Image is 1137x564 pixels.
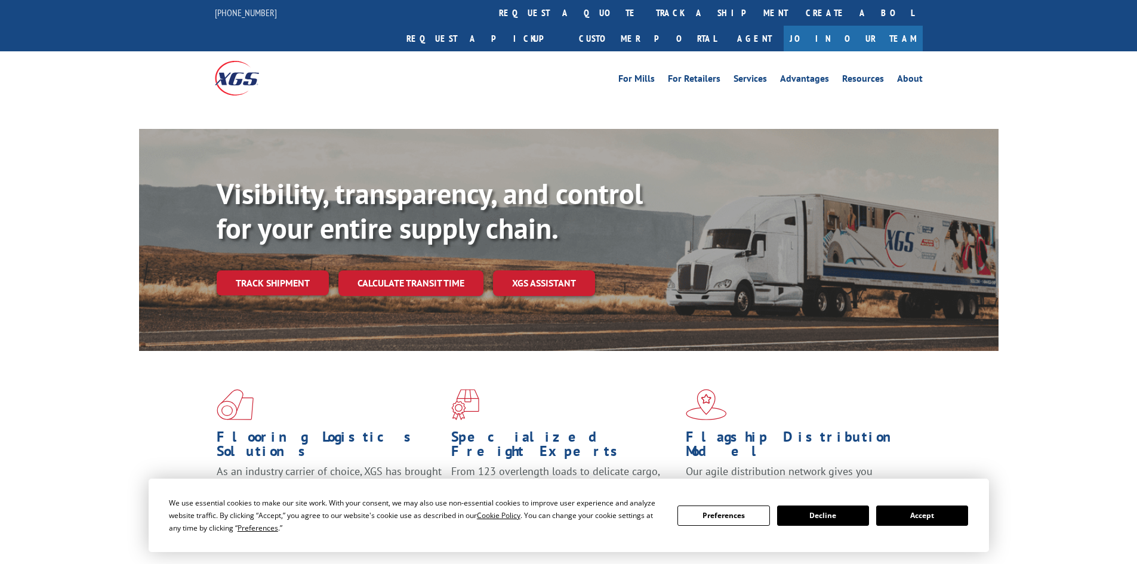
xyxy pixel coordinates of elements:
a: Customer Portal [570,26,725,51]
div: We use essential cookies to make our site work. With your consent, we may also use non-essential ... [169,497,663,534]
a: For Retailers [668,74,720,87]
button: Accept [876,506,968,526]
a: Join Our Team [784,26,923,51]
a: Services [734,74,767,87]
a: Request a pickup [398,26,570,51]
h1: Flooring Logistics Solutions [217,430,442,464]
a: Track shipment [217,270,329,295]
img: xgs-icon-flagship-distribution-model-red [686,389,727,420]
button: Decline [777,506,869,526]
a: Resources [842,74,884,87]
a: [PHONE_NUMBER] [215,7,277,19]
div: Cookie Consent Prompt [149,479,989,552]
span: Cookie Policy [477,510,520,520]
a: Advantages [780,74,829,87]
a: For Mills [618,74,655,87]
a: Calculate transit time [338,270,483,296]
img: xgs-icon-total-supply-chain-intelligence-red [217,389,254,420]
span: As an industry carrier of choice, XGS has brought innovation and dedication to flooring logistics... [217,464,442,507]
p: From 123 overlength loads to delicate cargo, our experienced staff knows the best way to move you... [451,464,677,517]
span: Our agile distribution network gives you nationwide inventory management on demand. [686,464,905,492]
b: Visibility, transparency, and control for your entire supply chain. [217,175,643,246]
a: Agent [725,26,784,51]
button: Preferences [677,506,769,526]
h1: Flagship Distribution Model [686,430,911,464]
a: XGS ASSISTANT [493,270,595,296]
a: About [897,74,923,87]
h1: Specialized Freight Experts [451,430,677,464]
span: Preferences [238,523,278,533]
img: xgs-icon-focused-on-flooring-red [451,389,479,420]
